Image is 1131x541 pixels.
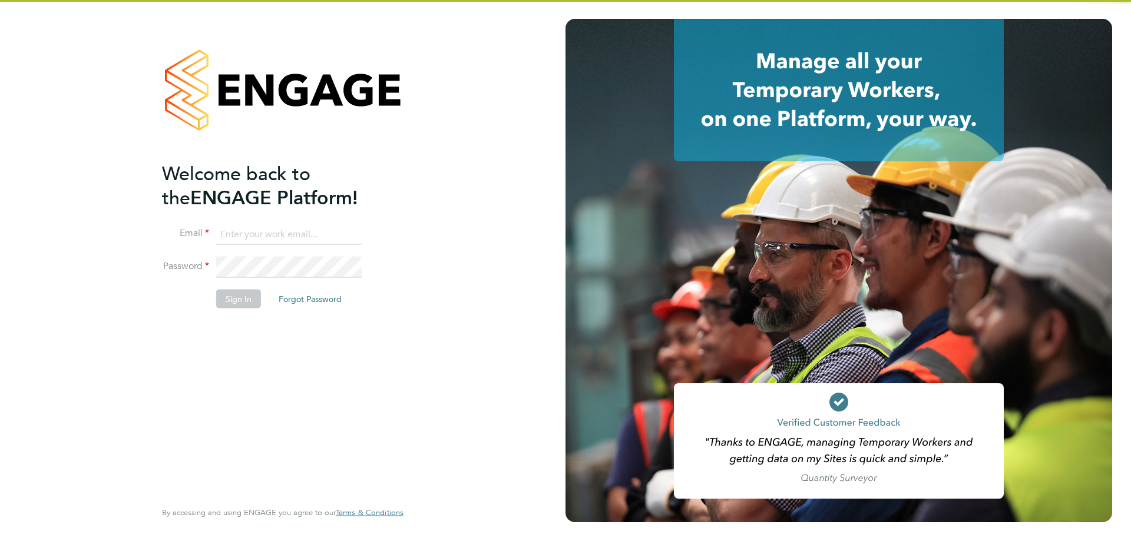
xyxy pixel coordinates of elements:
[336,508,404,517] a: Terms & Conditions
[269,290,351,308] button: Forgot Password
[216,224,362,245] input: Enter your work email...
[162,507,404,517] span: By accessing and using ENGAGE you agree to our
[216,290,261,308] button: Sign In
[162,260,209,273] label: Password
[162,161,392,210] h2: ENGAGE Platform!
[162,227,209,240] label: Email
[162,162,310,209] span: Welcome back to the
